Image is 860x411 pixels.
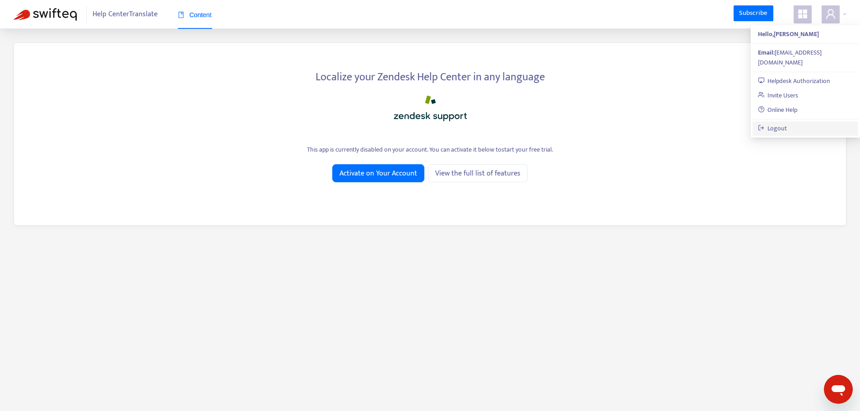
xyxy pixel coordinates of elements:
[178,12,184,18] span: book
[93,6,158,23] span: Help Center Translate
[435,168,521,179] span: View the full list of features
[758,47,775,58] strong: Email:
[339,168,417,179] span: Activate on Your Account
[428,164,528,182] a: View the full list of features
[825,9,836,19] span: user
[758,48,853,68] div: [EMAIL_ADDRESS][DOMAIN_NAME]
[758,105,798,115] a: Online Help
[28,65,832,85] div: Localize your Zendesk Help Center in any language
[332,164,424,182] button: Activate on Your Account
[14,8,77,21] img: Swifteq
[824,375,853,404] iframe: Button to launch messaging window
[758,29,819,39] strong: Hello, [PERSON_NAME]
[797,9,808,19] span: appstore
[758,90,799,101] a: Invite Users
[178,11,212,18] span: Content
[758,76,830,86] a: Helpdesk Authorization
[28,145,832,154] div: This app is currently disabled on your account. You can activate it below to start your free trial .
[385,92,475,125] img: zendesk_support_logo.png
[734,5,773,22] a: Subscribe
[758,123,787,134] a: Logout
